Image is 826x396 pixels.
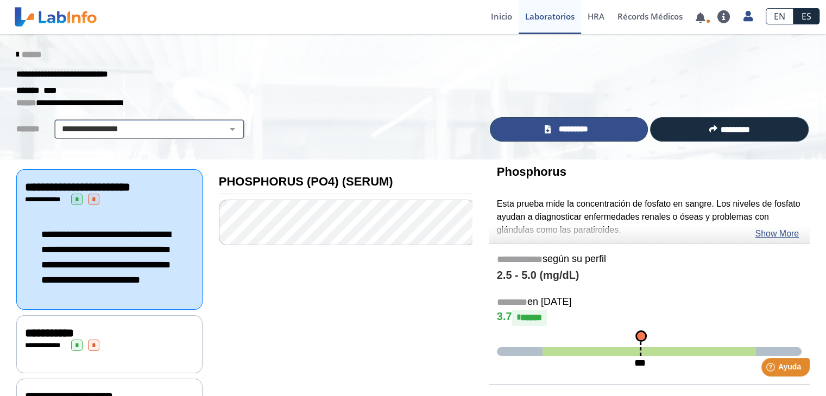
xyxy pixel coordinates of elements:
[497,310,802,326] h4: 3.7
[766,8,793,24] a: EN
[497,197,802,237] p: Esta prueba mide la concentración de fosfato en sangre. Los niveles de fosfato ayudan a diagnosti...
[793,8,819,24] a: ES
[755,227,799,240] a: Show More
[729,354,814,384] iframe: Help widget launcher
[497,165,566,178] b: Phosphorus
[497,253,802,266] h5: según su perfil
[588,11,604,22] span: HRA
[219,175,393,188] b: PHOSPHORUS (PO4) (SERUM)
[497,296,802,309] h5: en [DATE]
[497,269,802,282] h4: 2.5 - 5.0 (mg/dL)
